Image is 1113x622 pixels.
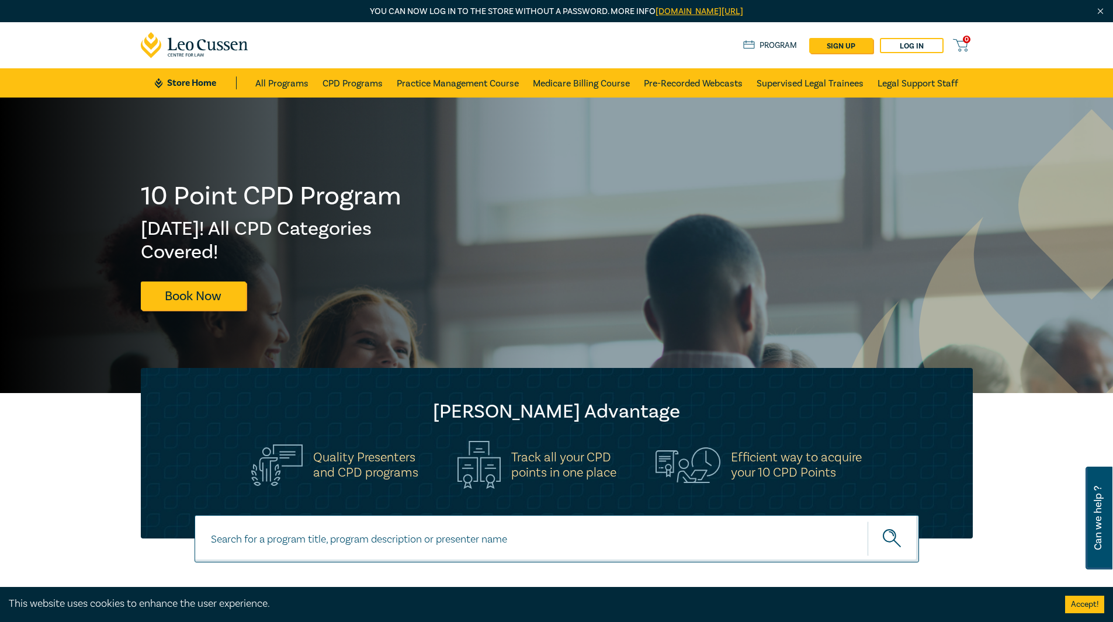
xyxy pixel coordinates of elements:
span: 0 [963,36,970,43]
a: sign up [809,38,873,53]
img: Quality Presenters<br>and CPD programs [251,444,303,486]
img: Track all your CPD<br>points in one place [457,441,501,489]
a: Medicare Billing Course [533,68,630,98]
a: Practice Management Course [397,68,519,98]
input: Search for a program title, program description or presenter name [195,515,919,562]
a: Supervised Legal Trainees [757,68,864,98]
p: You can now log in to the store without a password. More info [141,5,973,18]
a: Program [743,39,798,52]
h5: Quality Presenters and CPD programs [313,450,418,480]
a: Pre-Recorded Webcasts [644,68,743,98]
a: Legal Support Staff [878,68,958,98]
h2: [DATE]! All CPD Categories Covered! [141,217,403,264]
a: CPD Programs [323,68,383,98]
h5: Track all your CPD points in one place [511,450,616,480]
button: Accept cookies [1065,596,1104,613]
h5: Efficient way to acquire your 10 CPD Points [731,450,862,480]
a: All Programs [255,68,308,98]
span: Can we help ? [1093,474,1104,562]
h2: [PERSON_NAME] Advantage [164,400,949,423]
a: [DOMAIN_NAME][URL] [656,6,743,17]
img: Close [1095,6,1105,16]
a: Log in [880,38,944,53]
a: Store Home [155,77,236,89]
div: This website uses cookies to enhance the user experience. [9,596,1048,611]
img: Efficient way to acquire<br>your 10 CPD Points [656,447,720,482]
a: Book Now [141,282,246,310]
h1: 10 Point CPD Program [141,181,403,211]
